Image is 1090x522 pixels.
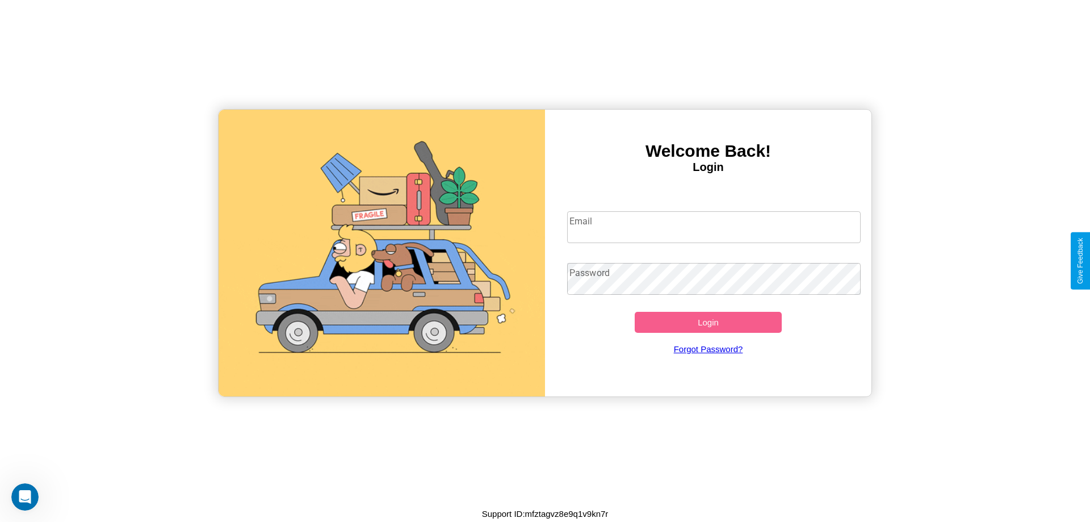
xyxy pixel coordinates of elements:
[219,110,545,396] img: gif
[482,506,609,521] p: Support ID: mfztagvz8e9q1v9kn7r
[635,312,782,333] button: Login
[11,483,39,511] iframe: Intercom live chat
[545,141,871,161] h3: Welcome Back!
[561,333,856,365] a: Forgot Password?
[545,161,871,174] h4: Login
[1076,238,1084,284] div: Give Feedback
